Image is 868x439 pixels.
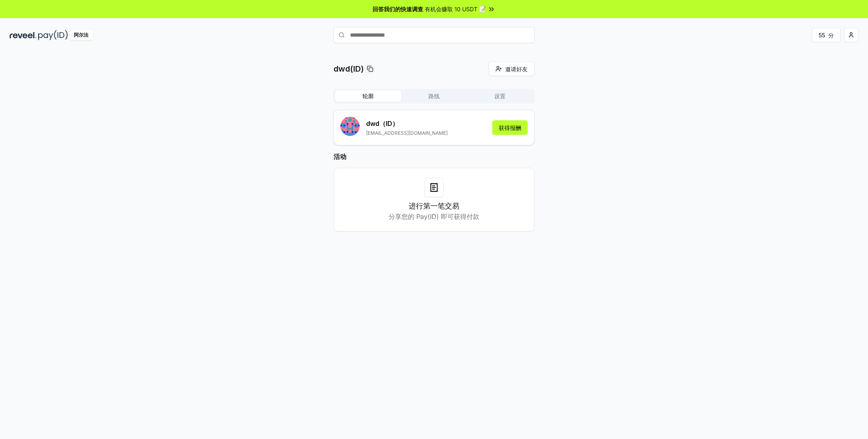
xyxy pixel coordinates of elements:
button: 获得报酬 [492,120,528,135]
font: 分 [828,32,834,39]
font: 回答我们的快速调查 [373,6,423,12]
font: （ID） [379,120,399,128]
button: 55分 [812,28,841,42]
font: 轮廓 [362,93,374,99]
button: 邀请好友 [489,62,534,76]
font: 设置 [494,93,506,99]
font: 进行第一笔交易 [409,202,459,210]
font: dwd [366,120,379,128]
font: [EMAIL_ADDRESS][DOMAIN_NAME] [366,130,448,136]
font: 路线 [428,93,440,99]
font: 获得报酬 [499,124,521,131]
font: 阿尔法 [74,32,88,38]
font: 邀请好友 [505,66,528,72]
img: 揭示黑暗 [10,30,37,40]
font: dwd(ID) [334,64,364,74]
font: 55 [819,32,825,39]
img: 付款编号 [38,30,68,40]
font: 有机会赚取 10 USDT 📝 [425,6,486,12]
font: 分享您的 Pay(ID) 即可获得付款 [389,212,479,221]
font: 活动 [334,153,346,161]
